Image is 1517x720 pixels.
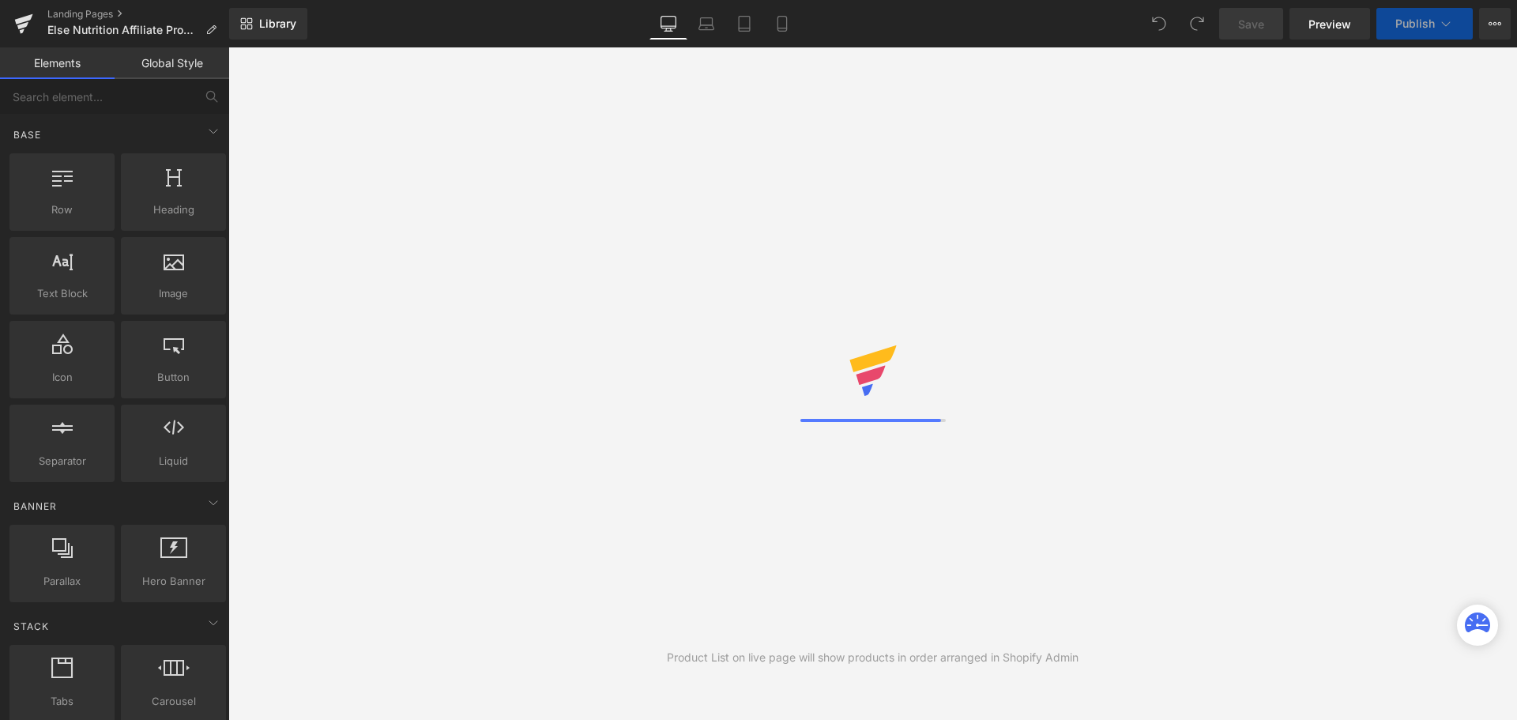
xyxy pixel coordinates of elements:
span: Icon [14,369,110,386]
span: Image [126,285,221,302]
span: Separator [14,453,110,469]
button: Redo [1181,8,1213,40]
span: Carousel [126,693,221,710]
a: Tablet [725,8,763,40]
a: Global Style [115,47,229,79]
a: Desktop [649,8,687,40]
span: Stack [12,619,51,634]
span: Base [12,127,43,142]
button: Undo [1143,8,1175,40]
span: Library [259,17,296,31]
span: Tabs [14,693,110,710]
span: Banner [12,499,58,514]
span: Save [1238,16,1264,32]
a: Laptop [687,8,725,40]
span: Row [14,202,110,218]
span: Button [126,369,221,386]
a: Mobile [763,8,801,40]
a: Preview [1289,8,1370,40]
span: Else Nutrition Affiliate Program [47,24,199,36]
span: Hero Banner [126,573,221,590]
div: Product List on live page will show products in order arranged in Shopify Admin [667,649,1078,666]
button: Publish [1376,8,1473,40]
span: Text Block [14,285,110,302]
span: Liquid [126,453,221,469]
span: Parallax [14,573,110,590]
a: Landing Pages [47,8,229,21]
span: Preview [1308,16,1351,32]
a: New Library [229,8,307,40]
span: Heading [126,202,221,218]
span: Publish [1395,17,1435,30]
button: More [1479,8,1511,40]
